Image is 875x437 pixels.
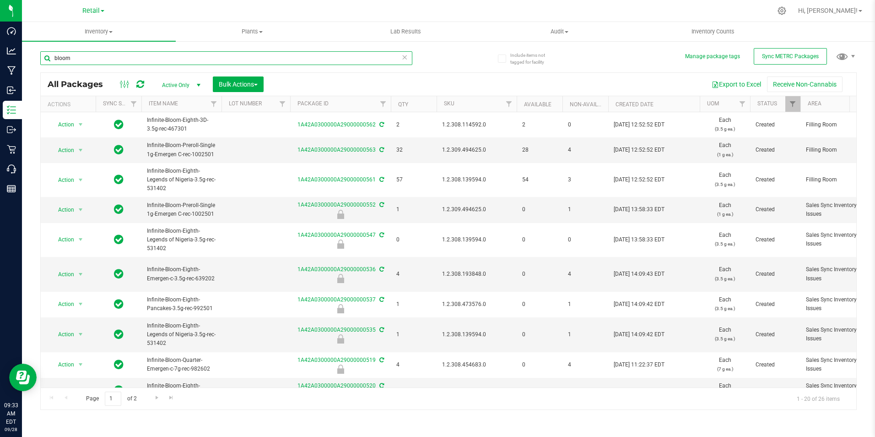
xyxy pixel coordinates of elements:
span: Sync from Compliance System [378,147,384,153]
span: Sales Sync Inventory Issues [806,265,864,283]
inline-svg: Call Center [7,164,16,174]
button: Sync METRC Packages [754,48,827,65]
a: Go to the next page [150,392,163,404]
span: 1 [568,300,603,309]
span: [DATE] 12:52:52 EDT [614,175,664,184]
span: Infinite-Bloom-Quarter-Emergen-c-7g-rec-982602 [147,356,216,373]
span: 28 [522,146,557,154]
span: 1 [568,205,603,214]
span: [DATE] 12:52:52 EDT [614,120,664,129]
span: 1.2.308.454683.0 [442,361,511,369]
span: Created [756,120,795,129]
span: Each [705,141,745,158]
span: select [75,118,86,131]
span: 4 [396,361,431,369]
inline-svg: Retail [7,145,16,154]
p: (3.5 g ea.) [705,125,745,133]
span: Hi, [PERSON_NAME]! [798,7,858,14]
a: Filter [785,96,800,112]
span: In Sync [114,233,124,246]
span: In Sync [114,328,124,341]
a: UOM [707,100,719,107]
a: Lot Number [229,100,262,107]
span: select [75,144,86,157]
a: Inventory [22,22,176,41]
div: Actions [48,101,92,108]
span: Each [705,231,745,248]
div: Quarantine Lock [289,210,392,219]
span: Each [705,171,745,188]
span: Action [50,358,75,371]
a: Lab Results [329,22,483,41]
span: 1.2.308.139594.0 [442,330,511,339]
span: 4 [568,361,603,369]
div: Manage settings [776,6,788,15]
span: Infinite-Bloom-Eighth-Legends of Nigeria-3.5g-rec-531402 [147,322,216,348]
span: All Packages [48,79,112,89]
a: Qty [398,101,408,108]
span: Infinite-Bloom-Preroll-Single 1g-Emergen C-rec-1002501 [147,201,216,218]
span: Action [50,144,75,157]
span: Each [705,295,745,313]
span: Inventory Counts [679,27,747,36]
button: Bulk Actions [213,76,264,92]
button: Export to Excel [706,76,767,92]
span: 3 [568,175,603,184]
span: 4 [568,146,603,154]
span: Created [756,235,795,244]
p: (3.5 g ea.) [705,240,745,248]
a: Filter [206,96,221,112]
span: 1.2.309.494625.0 [442,205,511,214]
span: In Sync [114,173,124,186]
span: select [75,174,86,186]
inline-svg: Dashboard [7,27,16,36]
span: Action [50,174,75,186]
span: 1 [396,205,431,214]
p: (1 g ea.) [705,150,745,159]
div: Hold for Investigation [289,304,392,313]
span: Created [756,361,795,369]
span: Action [50,298,75,311]
span: select [75,384,86,397]
span: Each [705,116,745,133]
span: select [75,358,86,371]
a: Plants [176,22,329,41]
span: [DATE] 14:09:42 EDT [614,300,664,309]
div: Hold for Investigation [289,334,392,344]
span: Inventory [22,27,176,36]
span: Each [705,201,745,218]
a: Sync Status [103,100,138,107]
span: select [75,328,86,341]
span: 0 [522,235,557,244]
div: Hold for Investigation [289,365,392,374]
inline-svg: Manufacturing [7,66,16,75]
span: 32 [396,146,431,154]
a: Available [524,101,551,108]
p: (1 g ea.) [705,210,745,218]
span: Created [756,386,795,395]
span: In Sync [114,268,124,280]
span: Include items not tagged for facility [510,52,556,66]
span: 1.2.308.473576.0 [442,300,511,309]
span: select [75,203,86,216]
span: 57 [396,175,431,184]
span: In Sync [114,203,124,216]
span: 0 [522,330,557,339]
inline-svg: Inventory [7,105,16,115]
span: Filling Room [806,146,864,154]
span: Each [705,326,745,343]
span: Clear [402,51,408,63]
span: select [75,298,86,311]
a: 1A42A0300000A29000000537 [297,296,376,303]
span: Created [756,300,795,309]
span: Sync from Compliance System [378,266,384,273]
a: 1A42A0300000A29000000552 [297,202,376,208]
a: Filter [735,96,750,112]
span: Infinite-Bloom-Eighth-3D-3.5g-rec-467301 [147,116,216,133]
a: 1A42A0300000A29000000519 [297,357,376,363]
span: Sales Sync Inventory Issues [806,201,864,218]
span: Sync from Compliance System [378,296,384,303]
span: 1.2.308.193848.0 [442,270,511,279]
span: 0 [568,120,603,129]
span: 3 [568,386,603,395]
